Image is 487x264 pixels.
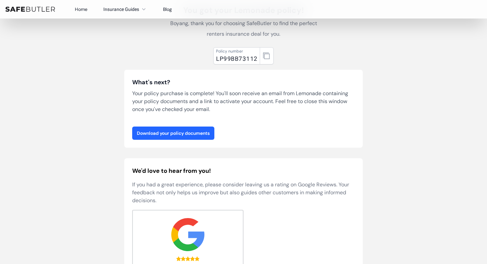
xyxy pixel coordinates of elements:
img: SafeButler Text Logo [5,7,55,12]
h3: What's next? [132,78,355,87]
img: google.svg [171,218,204,251]
h2: We'd love to hear from you! [132,166,355,175]
a: Blog [163,6,172,12]
button: Insurance Guides [103,5,147,13]
a: Download your policy documents [132,127,214,140]
p: Your policy purchase is complete! You'll soon receive an email from Lemonade containing your poli... [132,90,355,113]
p: If you had a great experience, please consider leaving us a rating on Google Reviews. Your feedba... [132,181,355,205]
div: 5.0 [176,256,199,261]
div: LP99BB73112 [216,54,258,63]
a: Home [75,6,87,12]
div: Policy number [216,49,258,54]
p: Boyang, thank you for choosing SafeButler to find the perfect renters insurance deal for you. [169,18,318,39]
